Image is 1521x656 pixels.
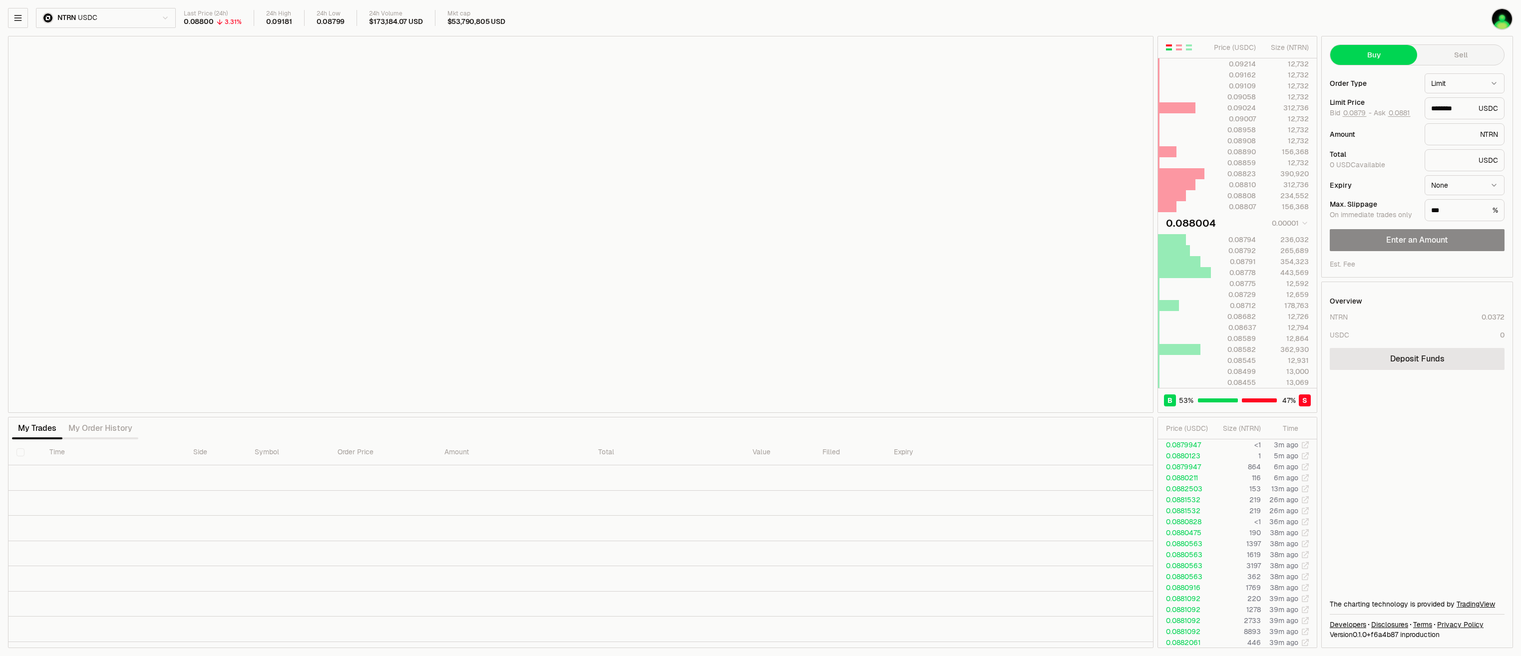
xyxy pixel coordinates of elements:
div: NTRN [1330,312,1348,322]
td: 116 [1212,472,1261,483]
button: Show Buy Orders Only [1185,43,1193,51]
div: 156,368 [1264,147,1309,157]
td: 0.0880211 [1158,472,1212,483]
div: 0.08799 [317,17,345,26]
td: 864 [1212,461,1261,472]
span: f6a4b8799ee1d9e8d13af1b6d7c1fdce6aa0e614 [1371,630,1398,639]
div: 12,864 [1264,333,1309,343]
div: 0.08823 [1211,169,1256,179]
div: Limit Price [1330,99,1417,106]
div: Total [1330,151,1417,158]
div: 0.08712 [1211,301,1256,311]
th: Amount [436,439,590,465]
div: 12,732 [1264,114,1309,124]
button: 0.0879 [1342,109,1367,117]
th: Order Price [330,439,436,465]
div: Order Type [1330,80,1417,87]
a: Privacy Policy [1437,620,1484,630]
td: 0.0880916 [1158,582,1212,593]
td: 220 [1212,593,1261,604]
button: Show Sell Orders Only [1175,43,1183,51]
button: My Order History [62,418,138,438]
div: 12,732 [1264,70,1309,80]
div: 0.08455 [1211,377,1256,387]
div: 0.08582 [1211,344,1256,354]
td: 153 [1212,483,1261,494]
td: 1769 [1212,582,1261,593]
time: 3m ago [1274,440,1298,449]
div: 0.08794 [1211,235,1256,245]
td: 1397 [1212,538,1261,549]
span: Bid - [1330,109,1372,118]
td: 1619 [1212,549,1261,560]
div: USDC [1425,149,1505,171]
div: Overview [1330,296,1362,306]
div: 12,592 [1264,279,1309,289]
div: 0.08859 [1211,158,1256,168]
time: 5m ago [1274,451,1298,460]
td: 1278 [1212,604,1261,615]
td: 190 [1212,527,1261,538]
th: Side [185,439,247,465]
button: Show Buy and Sell Orders [1165,43,1173,51]
div: Size ( NTRN ) [1264,42,1309,52]
div: 0.09058 [1211,92,1256,102]
td: 1 [1212,450,1261,461]
td: 3197 [1212,560,1261,571]
div: 24h High [266,10,292,17]
div: On immediate trades only [1330,211,1417,220]
td: 0.0880563 [1158,549,1212,560]
div: 0.08908 [1211,136,1256,146]
div: 0 [1500,330,1505,340]
div: 12,726 [1264,312,1309,322]
span: NTRN [57,13,76,22]
time: 38m ago [1270,583,1298,592]
a: Terms [1413,620,1432,630]
span: 53 % [1179,395,1193,405]
div: 0.09109 [1211,81,1256,91]
span: 47 % [1282,395,1296,405]
td: 0.0880563 [1158,560,1212,571]
div: The charting technology is provided by [1330,599,1505,609]
div: 12,931 [1264,355,1309,365]
div: Mkt cap [447,10,505,17]
div: % [1425,199,1505,221]
iframe: Financial Chart [8,36,1153,412]
div: Expiry [1330,182,1417,189]
td: 362 [1212,571,1261,582]
time: 38m ago [1270,572,1298,581]
div: 0.08792 [1211,246,1256,256]
time: 39m ago [1269,627,1298,636]
div: 12,732 [1264,81,1309,91]
div: 156,368 [1264,202,1309,212]
div: 12,732 [1264,125,1309,135]
div: 0.09007 [1211,114,1256,124]
div: Price ( USDC ) [1166,423,1211,433]
div: 12,659 [1264,290,1309,300]
div: 0.0372 [1482,312,1505,322]
div: 0.08791 [1211,257,1256,267]
div: 0.08545 [1211,355,1256,365]
td: <1 [1212,516,1261,527]
time: 13m ago [1271,484,1298,493]
time: 36m ago [1269,517,1298,526]
button: Limit [1425,73,1505,93]
th: Expiry [886,439,1025,465]
td: <1 [1212,439,1261,450]
div: 24h Volume [369,10,422,17]
div: 0.09162 [1211,70,1256,80]
div: Last Price (24h) [184,10,242,17]
span: 0 USDC available [1330,160,1385,169]
div: 312,736 [1264,180,1309,190]
div: 0.08890 [1211,147,1256,157]
button: My Trades [12,418,62,438]
td: 0.0880475 [1158,527,1212,538]
time: 6m ago [1274,473,1298,482]
div: 0.088004 [1166,216,1216,230]
div: 0.08810 [1211,180,1256,190]
time: 38m ago [1270,528,1298,537]
img: robin2 [1491,8,1513,30]
div: 13,000 [1264,366,1309,376]
td: 219 [1212,505,1261,516]
td: 0.0881092 [1158,615,1212,626]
